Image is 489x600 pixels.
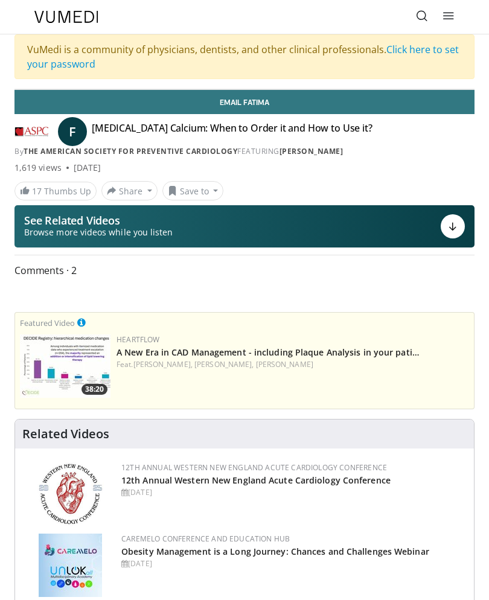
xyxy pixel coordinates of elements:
[24,226,173,238] span: Browse more videos while you listen
[121,546,429,557] a: Obesity Management is a Long Journey: Chances and Challenges Webinar
[14,146,475,157] div: By FEATURING
[34,11,98,23] img: VuMedi Logo
[162,181,224,200] button: Save to
[14,122,48,141] img: The American Society for Preventive Cardiology
[81,384,107,395] span: 38:20
[24,214,173,226] p: See Related Videos
[14,34,475,79] div: VuMedi is a community of physicians, dentists, and other clinical professionals.
[92,122,372,141] h4: [MEDICAL_DATA] Calcium: When to Order it and How to Use it?
[14,182,97,200] a: 17 Thumbs Up
[14,162,62,174] span: 1,619 views
[101,181,158,200] button: Share
[14,90,475,114] a: Email Fatima
[37,462,104,526] img: 0954f259-7907-4053-a817-32a96463ecc8.png.150x105_q85_autocrop_double_scale_upscale_version-0.2.png
[14,205,475,247] button: See Related Videos Browse more videos while you listen
[20,334,110,398] img: 738d0e2d-290f-4d89-8861-908fb8b721dc.150x105_q85_crop-smart_upscale.jpg
[280,146,344,156] a: [PERSON_NAME]
[24,146,237,156] a: The American Society for Preventive Cardiology
[58,117,87,146] a: F
[22,427,109,441] h4: Related Videos
[20,318,75,328] small: Featured Video
[121,487,464,498] div: [DATE]
[121,462,387,473] a: 12th Annual Western New England Acute Cardiology Conference
[39,534,102,597] img: 45df64a9-a6de-482c-8a90-ada250f7980c.png.150x105_q85_autocrop_double_scale_upscale_version-0.2.jpg
[20,334,110,398] a: 38:20
[133,359,193,369] a: [PERSON_NAME],
[256,359,313,369] a: [PERSON_NAME]
[32,185,42,197] span: 17
[121,558,464,569] div: [DATE]
[121,534,290,544] a: CaReMeLO Conference and Education Hub
[121,474,391,486] a: 12th Annual Western New England Acute Cardiology Conference
[194,359,254,369] a: [PERSON_NAME],
[14,263,475,278] span: Comments 2
[117,359,469,370] div: Feat.
[117,334,160,345] a: Heartflow
[117,346,420,358] a: A New Era in CAD Management - including Plaque Analysis in your pati…
[74,162,101,174] div: [DATE]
